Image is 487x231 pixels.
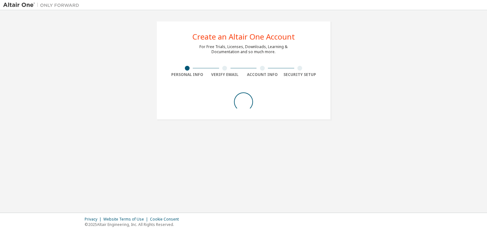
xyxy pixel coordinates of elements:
[199,44,288,54] div: For Free Trials, Licenses, Downloads, Learning & Documentation and so much more.
[281,72,319,77] div: Security Setup
[192,33,295,41] div: Create an Altair One Account
[3,2,82,8] img: Altair One
[168,72,206,77] div: Personal Info
[85,217,103,222] div: Privacy
[206,72,244,77] div: Verify Email
[103,217,150,222] div: Website Terms of Use
[85,222,183,227] p: © 2025 Altair Engineering, Inc. All Rights Reserved.
[150,217,183,222] div: Cookie Consent
[243,72,281,77] div: Account Info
